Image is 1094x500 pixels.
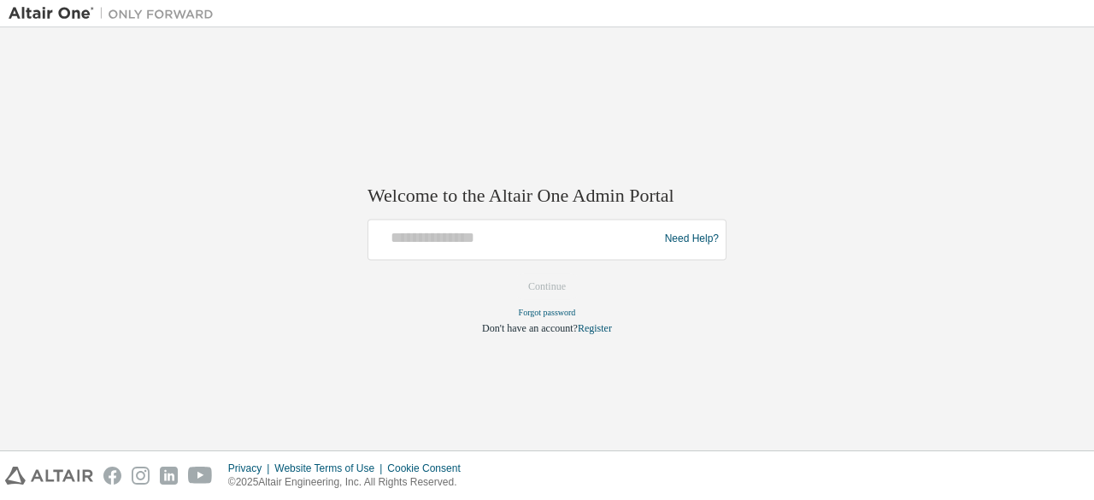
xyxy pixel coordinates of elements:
a: Need Help? [665,239,719,240]
img: altair_logo.svg [5,467,93,485]
img: linkedin.svg [160,467,178,485]
div: Website Terms of Use [274,462,387,475]
a: Register [578,322,612,334]
img: Altair One [9,5,222,22]
p: © 2025 Altair Engineering, Inc. All Rights Reserved. [228,475,471,490]
img: facebook.svg [103,467,121,485]
span: Don't have an account? [482,322,578,334]
div: Privacy [228,462,274,475]
div: Cookie Consent [387,462,470,475]
img: youtube.svg [188,467,213,485]
h2: Welcome to the Altair One Admin Portal [368,185,726,209]
img: instagram.svg [132,467,150,485]
a: Forgot password [519,308,576,317]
